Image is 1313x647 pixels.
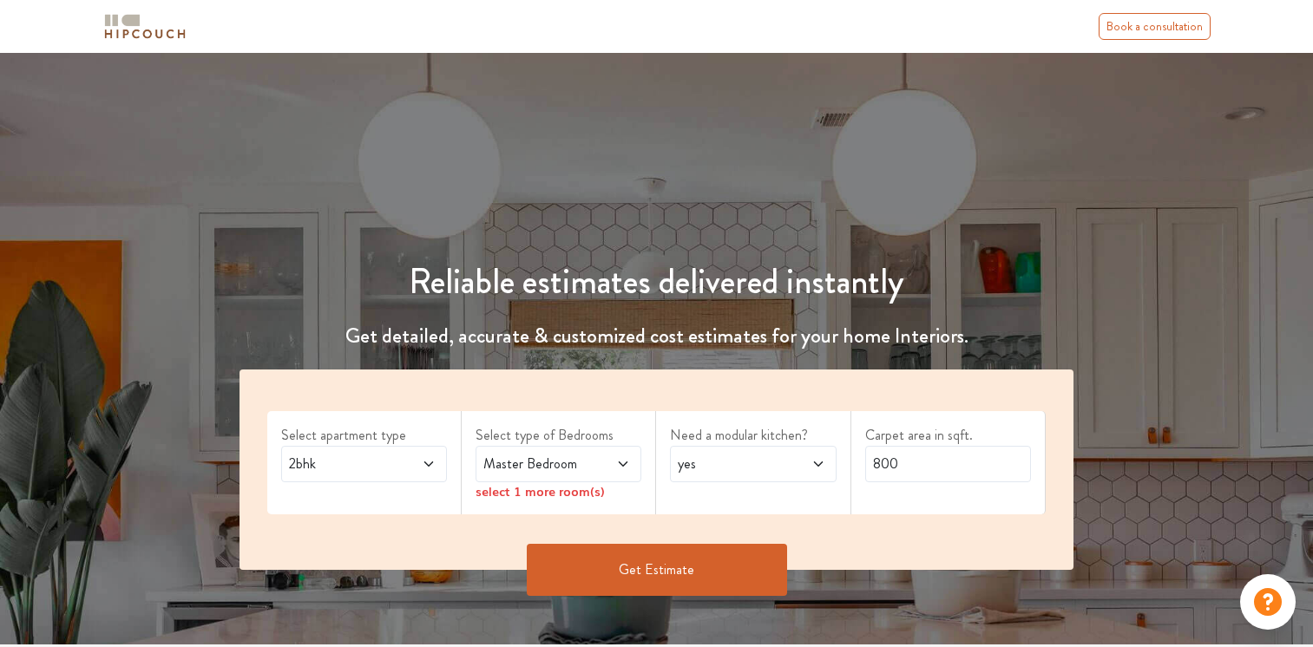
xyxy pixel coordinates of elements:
[286,454,398,474] span: 2bhk
[480,454,593,474] span: Master Bedroom
[670,425,836,446] label: Need a modular kitchen?
[476,425,641,446] label: Select type of Bedrooms
[102,7,188,46] span: logo-horizontal.svg
[229,261,1084,303] h1: Reliable estimates delivered instantly
[102,11,188,42] img: logo-horizontal.svg
[1099,13,1211,40] div: Book a consultation
[281,425,447,446] label: Select apartment type
[229,323,1084,349] h4: Get detailed, accurate & customized cost estimates for your home Interiors.
[865,425,1031,446] label: Carpet area in sqft.
[674,454,787,474] span: yes
[476,482,641,500] div: select 1 more room(s)
[865,446,1031,482] input: Enter area sqft
[527,544,787,596] button: Get Estimate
